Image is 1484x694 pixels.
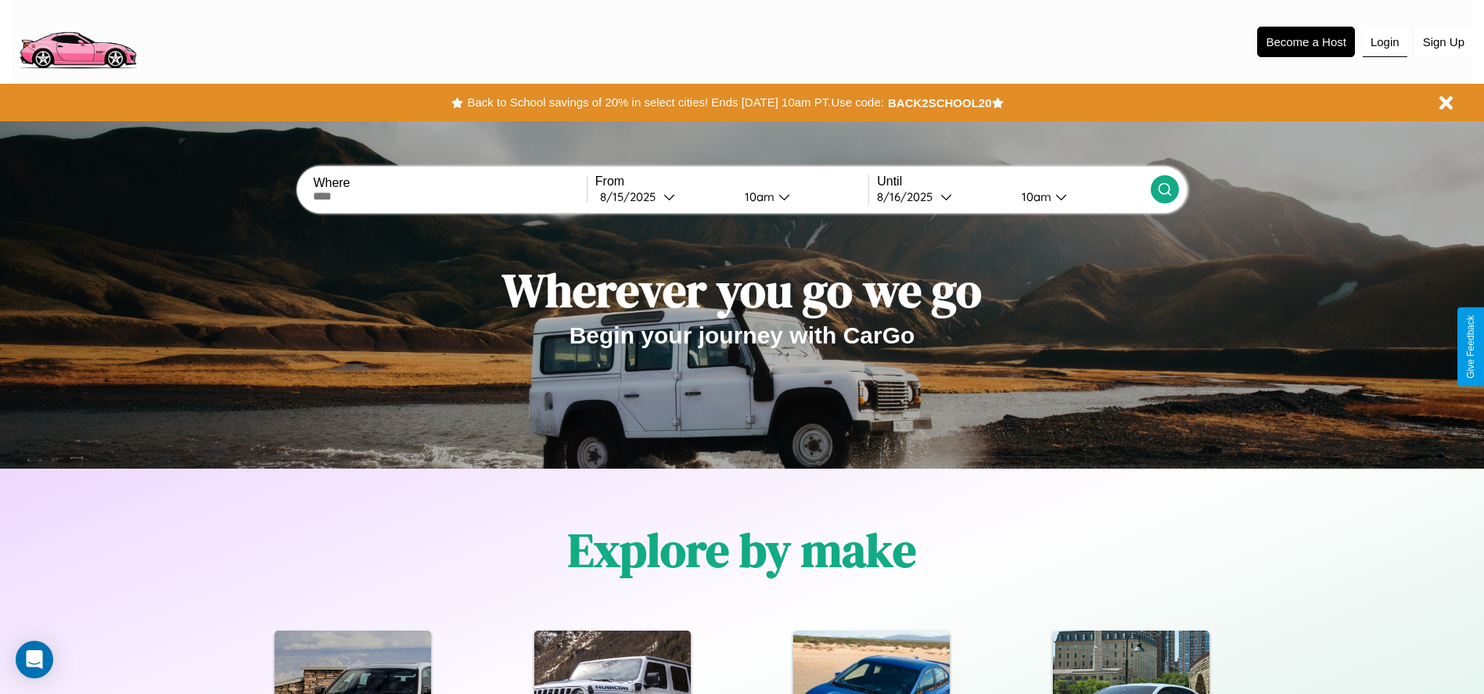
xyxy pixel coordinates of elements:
button: Back to School savings of 20% in select cities! Ends [DATE] 10am PT.Use code: [463,92,887,113]
button: Login [1363,27,1407,57]
label: Until [877,174,1150,189]
b: BACK2SCHOOL20 [888,96,992,110]
div: Give Feedback [1465,315,1476,379]
button: 8/15/2025 [595,189,732,205]
div: 10am [1014,189,1055,204]
button: 10am [732,189,869,205]
button: Become a Host [1257,27,1355,57]
img: logo [12,8,143,73]
label: Where [313,176,586,190]
label: From [595,174,868,189]
button: 10am [1009,189,1151,205]
div: Open Intercom Messenger [16,641,53,678]
div: 10am [737,189,778,204]
h1: Explore by make [568,518,916,582]
div: 8 / 15 / 2025 [600,189,663,204]
button: Sign Up [1415,27,1472,56]
div: 8 / 16 / 2025 [877,189,940,204]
